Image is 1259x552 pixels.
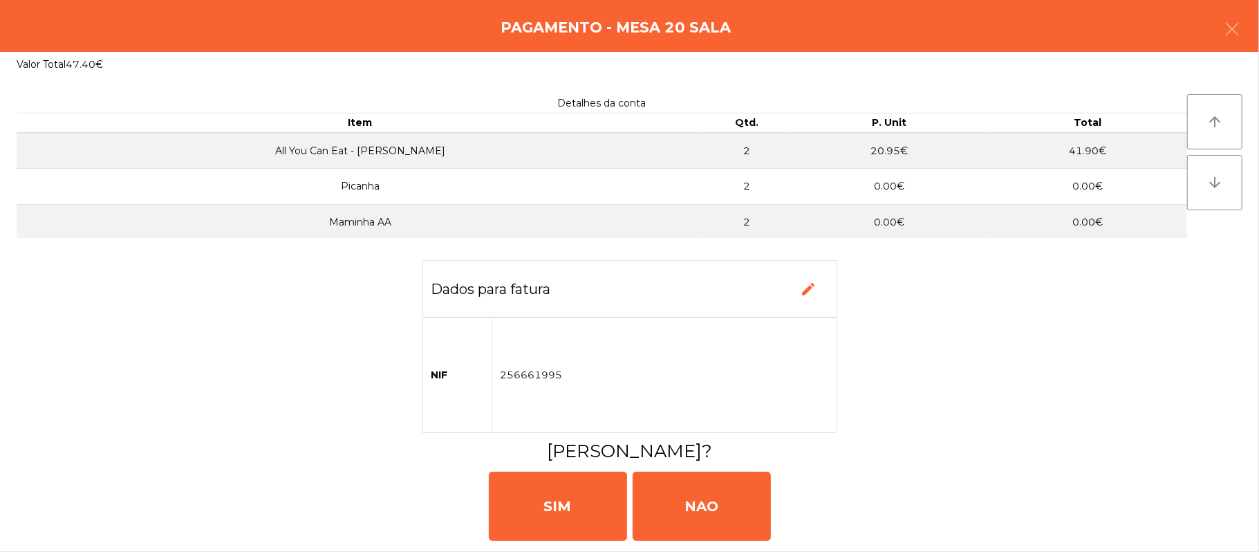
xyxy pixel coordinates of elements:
div: NAO [633,472,771,541]
span: edit [800,281,817,297]
span: 47.40€ [66,58,103,71]
td: 2 [704,204,790,240]
td: 0.00€ [989,169,1187,205]
td: 0.00€ [989,204,1187,240]
span: Detalhes da conta [558,97,646,109]
td: 2 [704,169,790,205]
button: arrow_downward [1187,155,1242,210]
th: Qtd. [704,113,790,133]
td: All You Can Eat - [PERSON_NAME] [17,133,704,169]
td: 20.95€ [790,133,989,169]
h3: Dados para fatura [431,279,551,299]
h3: [PERSON_NAME]? [16,439,1243,463]
td: 0.00€ [790,204,989,240]
button: edit [789,269,828,309]
th: Item [17,113,704,133]
td: 0.00€ [790,169,989,205]
i: arrow_downward [1206,174,1223,191]
h4: Pagamento - Mesa 20 Sala [501,17,731,38]
td: Maminha AA [17,204,704,240]
i: arrow_upward [1206,113,1223,130]
td: 41.90€ [989,133,1187,169]
button: arrow_upward [1187,94,1242,149]
td: 2 [704,133,790,169]
span: Valor Total [17,58,66,71]
td: Picanha [17,169,704,205]
td: NIF [422,318,492,433]
div: SIM [489,472,627,541]
th: Total [989,113,1187,133]
td: 256661995 [492,318,837,433]
th: P. Unit [790,113,989,133]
